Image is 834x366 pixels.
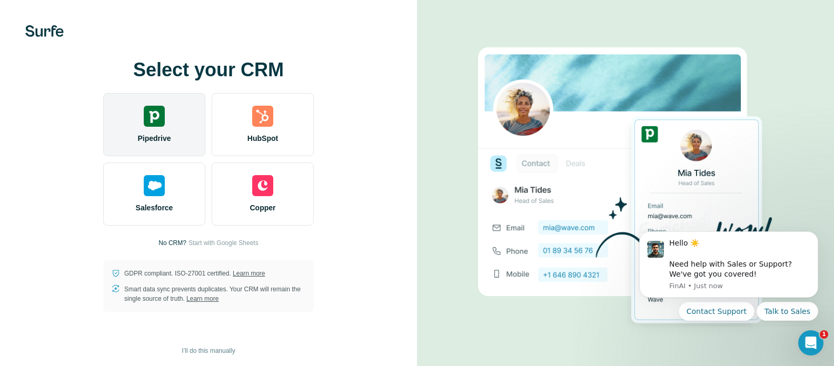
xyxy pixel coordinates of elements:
[186,295,219,302] a: Learn more
[478,29,773,342] img: PIPEDRIVE image
[124,284,305,303] p: Smart data sync prevents duplicates. Your CRM will remain the single source of truth.
[144,106,165,127] img: pipedrive's logo
[247,133,278,144] span: HubSpot
[124,269,265,278] p: GDPR compliant. ISO-27001 certified.
[182,346,235,355] span: I’ll do this manually
[623,222,834,327] iframe: Intercom notifications message
[144,175,165,196] img: salesforce's logo
[137,133,171,144] span: Pipedrive
[250,202,276,213] span: Copper
[252,106,273,127] img: hubspot's logo
[136,202,173,213] span: Salesforce
[25,25,64,37] img: Surfe's logo
[233,270,265,277] a: Learn more
[158,238,186,248] p: No CRM?
[188,238,259,248] button: Start with Google Sheets
[174,343,242,359] button: I’ll do this manually
[820,330,828,339] span: 1
[103,59,314,80] h1: Select your CRM
[252,175,273,196] img: copper's logo
[798,330,823,355] iframe: Intercom live chat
